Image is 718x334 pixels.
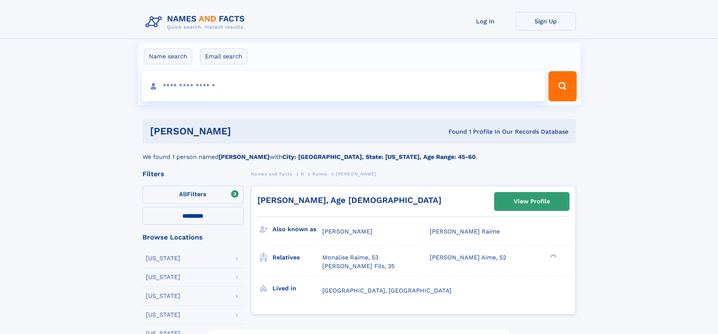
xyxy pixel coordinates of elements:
[150,127,340,136] h1: [PERSON_NAME]
[301,171,304,177] span: R
[516,12,576,31] a: Sign Up
[251,169,292,178] a: Names and Facts
[144,49,192,64] label: Name search
[273,282,322,295] h3: Lived in
[312,171,327,177] span: Raime
[146,255,180,261] div: [US_STATE]
[455,12,516,31] a: Log In
[548,253,557,258] div: ❯
[142,186,243,204] label: Filters
[322,262,395,270] a: [PERSON_NAME] Fils, 35
[179,191,187,198] span: All
[257,195,441,205] a: [PERSON_NAME], Age [DEMOGRAPHIC_DATA]
[336,171,376,177] span: [PERSON_NAME]
[200,49,247,64] label: Email search
[301,169,304,178] a: R
[142,171,243,177] div: Filters
[142,71,545,101] input: search input
[142,12,251,32] img: Logo Names and Facts
[322,287,452,294] span: [GEOGRAPHIC_DATA], [GEOGRAPHIC_DATA]
[494,192,569,210] a: View Profile
[430,228,500,235] span: [PERSON_NAME] Raime
[514,193,550,210] div: View Profile
[219,153,269,160] b: [PERSON_NAME]
[146,274,180,280] div: [US_STATE]
[322,228,372,235] span: [PERSON_NAME]
[273,251,322,264] h3: Relatives
[142,143,576,162] div: We found 1 person named with .
[322,253,378,262] a: Monalise Raime, 53
[146,312,180,318] div: [US_STATE]
[146,293,180,299] div: [US_STATE]
[312,169,327,178] a: Raime
[142,234,243,241] div: Browse Locations
[548,71,576,101] button: Search Button
[430,253,506,262] a: [PERSON_NAME] Aime, 52
[282,153,476,160] b: City: [GEOGRAPHIC_DATA], State: [US_STATE], Age Range: 45-60
[273,223,322,236] h3: Also known as
[340,128,568,136] div: Found 1 Profile In Our Records Database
